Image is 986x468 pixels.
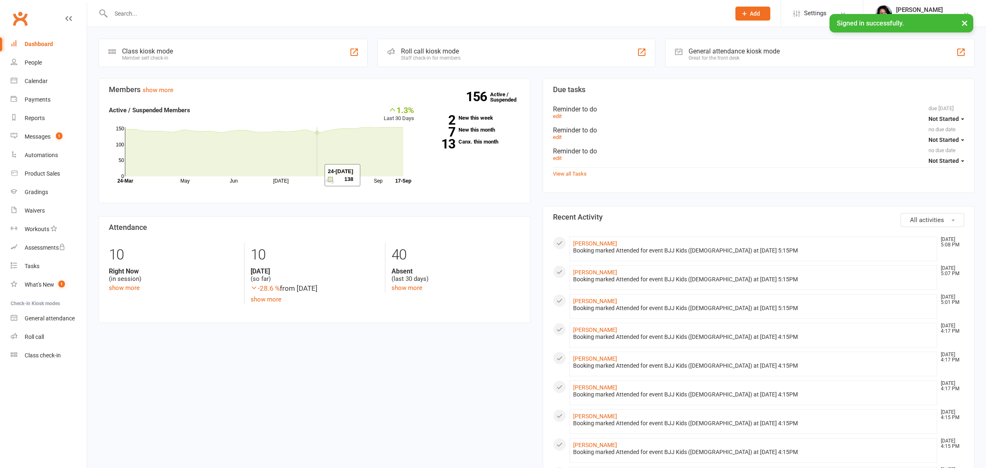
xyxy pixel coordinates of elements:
[689,47,780,55] div: General attendance kiosk mode
[143,86,173,94] a: show more
[553,171,587,177] a: View all Tasks
[25,133,51,140] div: Messages
[553,155,562,161] a: edit
[689,55,780,61] div: Great for the front desk
[553,105,964,113] div: Reminder to do
[573,362,933,369] div: Booking marked Attended for event BJJ Kids ([DEMOGRAPHIC_DATA]) at [DATE] 4:15PM
[928,111,964,126] button: Not Started
[109,284,140,292] a: show more
[553,134,562,140] a: edit
[11,257,87,276] a: Tasks
[25,244,65,251] div: Assessments
[11,35,87,53] a: Dashboard
[392,267,520,283] div: (last 30 days)
[25,59,42,66] div: People
[750,10,760,17] span: Add
[937,352,964,363] time: [DATE] 4:17 PM
[58,280,65,287] span: 1
[11,346,87,365] a: Class kiosk mode
[928,132,964,147] button: Not Started
[11,53,87,72] a: People
[25,334,44,340] div: Roll call
[553,147,964,155] div: Reminder to do
[573,420,933,427] div: Booking marked Attended for event BJJ Kids ([DEMOGRAPHIC_DATA]) at [DATE] 4:15PM
[573,355,617,362] a: [PERSON_NAME]
[11,164,87,183] a: Product Sales
[11,328,87,346] a: Roll call
[251,284,280,292] span: -28.6 %
[896,6,951,14] div: [PERSON_NAME]
[25,115,45,121] div: Reports
[122,55,173,61] div: Member self check-in
[11,90,87,109] a: Payments
[804,4,827,23] span: Settings
[251,296,281,303] a: show more
[11,72,87,90] a: Calendar
[573,298,617,304] a: [PERSON_NAME]
[553,113,562,119] a: edit
[573,247,933,254] div: Booking marked Attended for event BJJ Kids ([DEMOGRAPHIC_DATA]) at [DATE] 5:15PM
[384,105,414,114] div: 1.3%
[928,158,959,164] span: Not Started
[573,384,617,391] a: [PERSON_NAME]
[11,239,87,257] a: Assessments
[573,305,933,312] div: Booking marked Attended for event BJJ Kids ([DEMOGRAPHIC_DATA]) at [DATE] 5:15PM
[251,243,379,267] div: 10
[11,109,87,127] a: Reports
[401,55,461,61] div: Staff check-in for members
[896,14,951,21] div: Hurstville Martial Arts
[573,276,933,283] div: Booking marked Attended for event BJJ Kids ([DEMOGRAPHIC_DATA]) at [DATE] 5:15PM
[573,442,617,448] a: [PERSON_NAME]
[937,381,964,392] time: [DATE] 4:17 PM
[401,47,461,55] div: Roll call kiosk mode
[109,243,238,267] div: 10
[901,213,964,227] button: All activities
[957,14,972,32] button: ×
[251,283,379,294] div: from [DATE]
[251,267,379,275] strong: [DATE]
[109,107,190,114] strong: Active / Suspended Members
[426,114,455,126] strong: 2
[573,240,617,247] a: [PERSON_NAME]
[392,267,520,275] strong: Absent
[11,127,87,146] a: Messages 1
[928,137,959,143] span: Not Started
[937,237,964,248] time: [DATE] 5:08 PM
[122,47,173,55] div: Class kiosk mode
[466,90,490,103] strong: 156
[251,267,379,283] div: (so far)
[573,449,933,456] div: Booking marked Attended for event BJJ Kids ([DEMOGRAPHIC_DATA]) at [DATE] 4:15PM
[25,152,58,158] div: Automations
[553,213,964,221] h3: Recent Activity
[928,116,959,122] span: Not Started
[25,281,54,288] div: What's New
[573,334,933,341] div: Booking marked Attended for event BJJ Kids ([DEMOGRAPHIC_DATA]) at [DATE] 4:15PM
[109,267,238,275] strong: Right Now
[573,327,617,333] a: [PERSON_NAME]
[490,86,526,109] a: 156Active / Suspended
[875,5,892,22] img: thumb_image1552221965.png
[10,8,30,29] a: Clubworx
[109,86,520,94] h3: Members
[910,216,944,224] span: All activities
[426,115,520,120] a: 2New this week
[109,267,238,283] div: (in session)
[553,86,964,94] h3: Due tasks
[937,294,964,305] time: [DATE] 5:01 PM
[11,220,87,239] a: Workouts
[11,202,87,220] a: Waivers
[25,170,60,177] div: Product Sales
[573,413,617,419] a: [PERSON_NAME]
[25,352,61,359] div: Class check-in
[937,438,964,449] time: [DATE] 4:15 PM
[426,139,520,144] a: 13Canx. this month
[25,41,53,47] div: Dashboard
[573,391,933,398] div: Booking marked Attended for event BJJ Kids ([DEMOGRAPHIC_DATA]) at [DATE] 4:15PM
[426,138,455,150] strong: 13
[11,183,87,202] a: Gradings
[937,410,964,420] time: [DATE] 4:15 PM
[837,19,904,27] span: Signed in successfully.
[11,146,87,164] a: Automations
[426,126,455,138] strong: 7
[25,96,51,103] div: Payments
